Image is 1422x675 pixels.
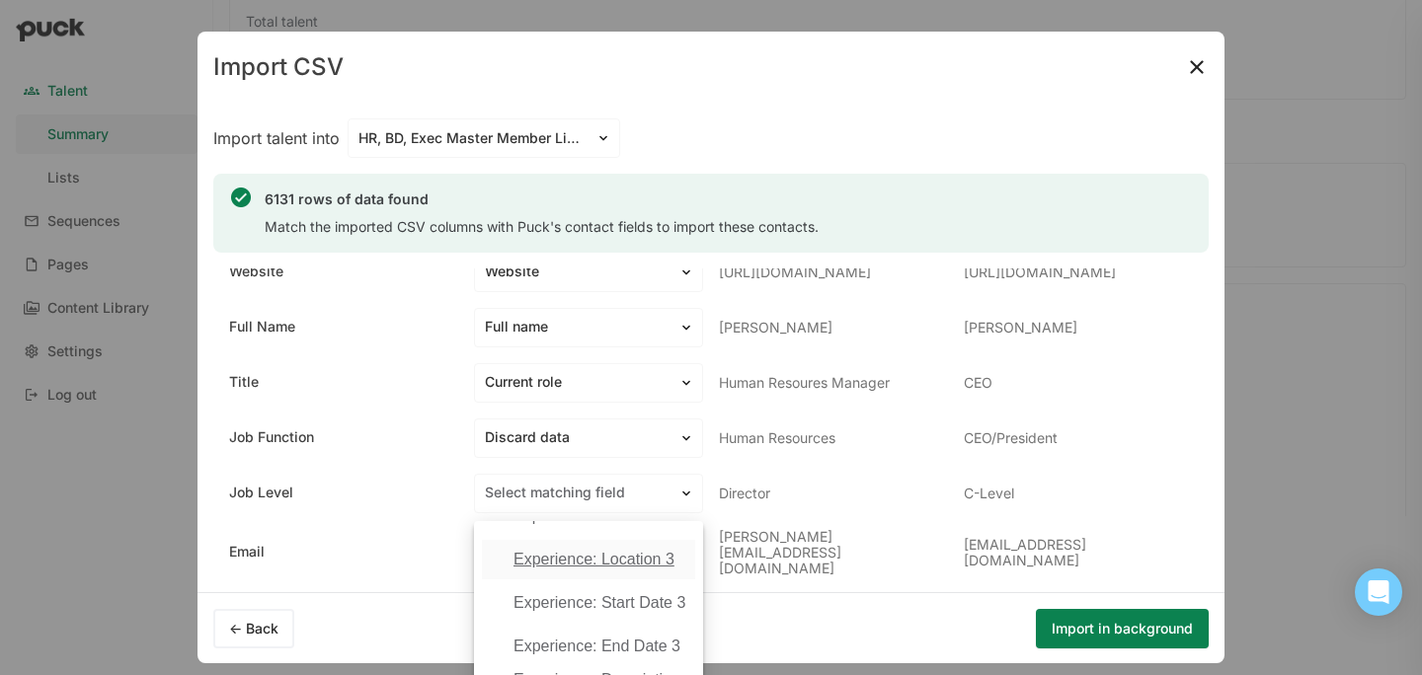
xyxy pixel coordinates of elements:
div: [EMAIL_ADDRESS][DOMAIN_NAME] [964,537,1193,568]
div: Import talent into [213,126,340,150]
div: C-Level [964,486,1193,501]
div: CEO [964,375,1193,391]
div: Job Level [229,485,458,501]
div: Open Intercom Messenger [1355,568,1402,616]
div: Full Name [229,319,458,336]
button: Import in background [1036,609,1209,648]
div: CEO/President [964,430,1193,446]
h1: Import CSV [213,55,344,79]
div: [URL][DOMAIN_NAME] [719,264,948,280]
div: Director [719,486,948,501]
button: <- Back [213,609,294,648]
div: Human Resources [719,430,948,446]
div: Website [229,263,458,280]
div: Job Function [229,429,458,446]
div: Email [229,544,458,561]
div: [PERSON_NAME] [719,320,948,336]
div: 6131 rows of data found [265,189,819,209]
div: [PERSON_NAME][EMAIL_ADDRESS][DOMAIN_NAME] [719,529,948,576]
div: [PERSON_NAME] [964,320,1193,336]
div: Experience: Location 3 [513,551,674,568]
div: [URL][DOMAIN_NAME] [964,264,1193,280]
div: Title [229,374,458,391]
div: Experience: Start Date 3 [513,594,685,612]
div: Human Resoures Manager [719,375,948,391]
div: Match the imported CSV columns with Puck's contact fields to import these contacts. [265,217,819,237]
div: Experience: End Date 3 [513,637,680,655]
